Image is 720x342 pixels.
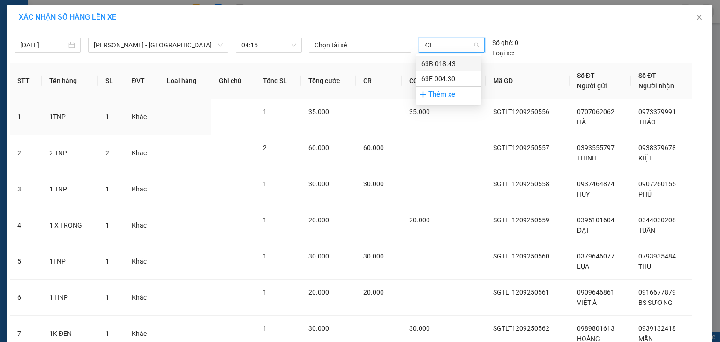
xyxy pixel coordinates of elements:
[124,171,159,207] td: Khác
[577,118,586,126] span: HÀ
[42,171,98,207] td: 1 TNP
[686,5,712,31] button: Close
[638,154,652,162] span: KIỆT
[577,144,615,152] span: 0393555797
[577,263,589,270] span: LỤA
[363,144,384,152] span: 60.000
[577,108,615,115] span: 0707062062
[577,252,615,260] span: 0379646077
[356,63,402,99] th: CR
[217,42,223,48] span: down
[10,135,42,171] td: 2
[42,243,98,280] td: 1TNP
[577,180,615,188] span: 0937464874
[263,144,267,152] span: 2
[105,113,109,121] span: 1
[492,38,513,48] span: Số ghế:
[493,252,549,260] span: SGTLT1209250560
[363,289,384,296] span: 20.000
[42,280,98,316] td: 1 HNP
[638,299,673,306] span: BS SƯƠNG
[241,38,296,52] span: 04:15
[638,325,676,332] span: 0939132418
[638,289,676,296] span: 0916677879
[577,72,595,79] span: Số ĐT
[577,289,615,296] span: 0909646861
[577,190,590,198] span: HUY
[486,63,569,99] th: Mã GD
[263,252,267,260] span: 1
[493,325,549,332] span: SGTLT1209250562
[638,118,656,126] span: THẢO
[263,180,267,188] span: 1
[42,63,98,99] th: Tên hàng
[5,67,229,92] div: [GEOGRAPHIC_DATA]
[638,72,656,79] span: Số ĐT
[638,82,674,90] span: Người nhận
[577,299,597,306] span: VIỆT Á
[124,207,159,243] td: Khác
[105,294,109,301] span: 1
[308,252,329,260] span: 30.000
[577,216,615,224] span: 0395101604
[577,82,607,90] span: Người gửi
[124,99,159,135] td: Khác
[124,280,159,316] td: Khác
[10,171,42,207] td: 3
[577,227,589,234] span: ĐẠT
[19,13,116,22] span: XÁC NHẬN SỐ HÀNG LÊN XE
[263,325,267,332] span: 1
[493,144,549,152] span: SGTLT1209250557
[301,63,355,99] th: Tổng cước
[42,207,98,243] td: 1 X TRONG
[409,216,430,224] span: 20.000
[421,74,476,84] div: 63E-004.30
[308,325,329,332] span: 30.000
[638,227,655,234] span: TUẤN
[10,280,42,316] td: 6
[124,243,159,280] td: Khác
[638,108,676,115] span: 0973379991
[308,216,329,224] span: 20.000
[638,144,676,152] span: 0938379678
[159,63,211,99] th: Loại hàng
[493,108,549,115] span: SGTLT1209250556
[54,45,181,61] text: SGTLT1209250557
[263,289,267,296] span: 1
[10,63,42,99] th: STT
[402,63,443,99] th: CC
[493,216,549,224] span: SGTLT1209250559
[10,99,42,135] td: 1
[696,14,703,21] span: close
[94,38,223,52] span: Hồ Chí Minh - Mỹ Tho
[211,63,255,99] th: Ghi chú
[42,135,98,171] td: 2 TNP
[105,258,109,265] span: 1
[638,190,652,198] span: PHÚ
[98,63,124,99] th: SL
[493,289,549,296] span: SGTLT1209250561
[638,263,651,270] span: THU
[638,252,676,260] span: 0793935484
[263,108,267,115] span: 1
[255,63,301,99] th: Tổng SL
[124,63,159,99] th: ĐVT
[409,325,430,332] span: 30.000
[42,99,98,135] td: 1TNP
[638,216,676,224] span: 0344030208
[416,86,481,103] div: Thêm xe
[105,330,109,337] span: 1
[638,180,676,188] span: 0907260155
[416,56,481,71] div: 63B-018.43
[308,180,329,188] span: 30.000
[105,185,109,193] span: 1
[420,91,427,98] span: plus
[577,325,615,332] span: 0989801613
[492,48,514,58] span: Loại xe:
[308,108,329,115] span: 35.000
[124,135,159,171] td: Khác
[492,38,518,48] div: 0
[10,243,42,280] td: 5
[10,207,42,243] td: 4
[409,108,430,115] span: 35.000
